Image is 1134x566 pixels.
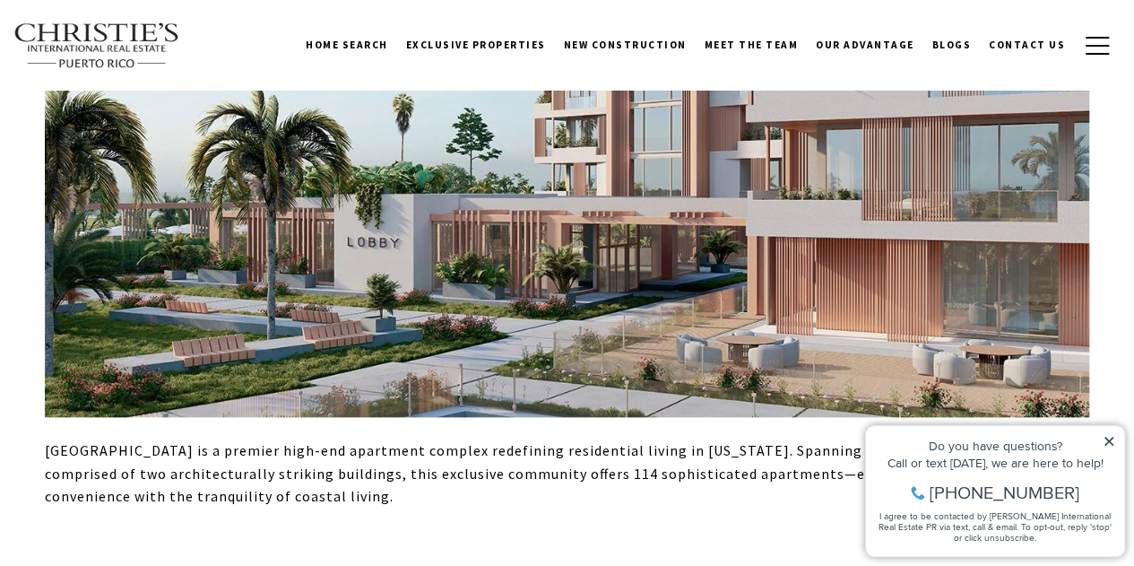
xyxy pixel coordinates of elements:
[932,39,972,51] span: Blogs
[19,40,259,53] div: Do you have questions?
[980,22,1074,67] a: Contact Us
[989,39,1065,51] span: Contact Us
[22,110,255,144] span: I agree to be contacted by [PERSON_NAME] International Real Estate PR via text, call & email. To ...
[74,84,223,102] span: [PHONE_NUMBER]
[1074,20,1121,72] button: button
[406,39,546,51] span: Exclusive Properties
[45,440,1089,509] p: [GEOGRAPHIC_DATA] is a premier high-end apartment complex redefining residential living in [US_ST...
[696,22,808,67] a: Meet the Team
[564,39,687,51] span: New Construction
[397,22,555,67] a: Exclusive Properties
[13,22,180,69] img: Christie's International Real Estate text transparent background
[923,22,981,67] a: Blogs
[807,22,923,67] a: Our Advantage
[816,39,914,51] span: Our Advantage
[19,57,259,70] div: Call or text [DATE], we are here to help!
[297,22,397,67] a: Home Search
[555,22,696,67] a: New Construction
